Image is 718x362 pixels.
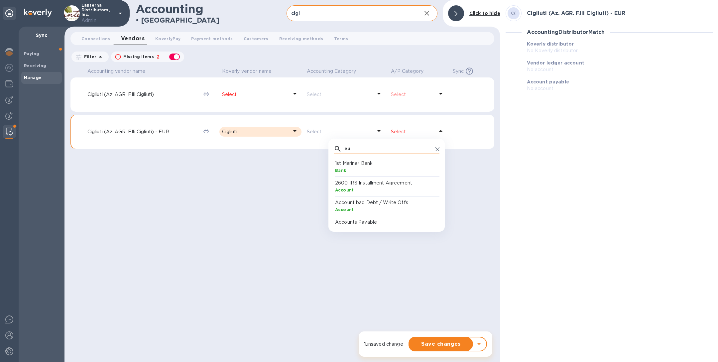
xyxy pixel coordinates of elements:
p: Accounting Category [307,68,356,75]
p: 2600 IRS Installment Agreement [335,180,441,186]
h3: Cigliuti (Az. AGR. F.lli Cigliuti) - EUR [527,10,625,17]
p: Select [391,128,434,135]
p: Sync [453,68,464,75]
b: Click to hide [469,11,500,16]
p: Missing items [123,54,154,60]
h2: • [GEOGRAPHIC_DATA] [136,16,219,24]
div: grid [334,157,439,224]
div: Unpin categories [3,7,16,20]
p: Accounts Payable [335,219,441,226]
b: Manage [24,75,42,80]
span: Customers [244,35,269,42]
b: Receiving [24,63,47,68]
p: 1st Mariner Bank [335,160,441,167]
img: Foreign exchange [5,64,13,72]
b: Account [335,207,354,212]
b: Koverly distributor [527,41,574,47]
p: Cigliuti (Az. AGR. F.lli Cigliuti) - EUR [87,128,198,135]
span: Connections [81,35,110,42]
span: Accounting vendor name [87,68,154,75]
span: Sync [453,68,481,75]
p: Select [391,91,434,98]
button: Save changes [409,337,473,351]
p: Account bad Debt / Write Offs [335,199,441,206]
p: No account [527,85,713,92]
b: C( [511,11,516,16]
p: No Koverly distributor [527,47,713,54]
p: Select [222,91,288,98]
span: Receiving methods [279,35,323,42]
h1: Accounting [136,2,203,16]
b: Account [335,187,354,192]
img: Wallets [5,80,13,88]
p: Sync [24,32,59,39]
b: Paying [24,51,39,56]
span: Accounting Category [307,68,365,75]
p: A/P Category [391,68,423,75]
p: Select [307,91,373,98]
b: Bank [335,168,346,173]
p: Admin [81,17,115,24]
b: Vendor ledger account [527,60,584,65]
button: Missing items2 [111,52,184,62]
p: Accounting vendor name [87,68,146,75]
span: Terms [334,35,348,42]
span: Save changes [415,340,468,348]
strong: 1 [364,341,366,347]
p: 2 [157,54,160,60]
p: Filter [81,54,96,60]
p: Koverly vendor name [222,68,272,75]
p: Cigliuti (Az. AGR. F.lli Cigliuti) [87,91,198,98]
p: Cigliuti [222,128,288,135]
p: Select [307,128,373,135]
h3: Accounting Distributor Match [527,29,605,36]
p: No account [527,66,713,73]
span: A/P Category [391,68,432,75]
span: Payment methods [191,35,233,42]
p: Lanterna Distributors, Inc. [81,3,115,24]
span: Koverly vendor name [222,68,281,75]
span: KoverlyPay [155,35,180,42]
span: Vendors [121,34,145,43]
b: Account payable [527,79,569,84]
p: unsaved change [364,341,403,348]
img: Logo [24,9,52,17]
